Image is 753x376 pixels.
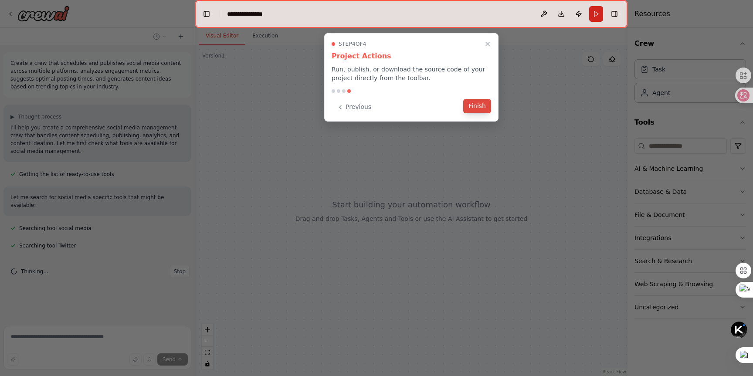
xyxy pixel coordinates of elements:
button: Previous [332,100,376,114]
h3: Project Actions [332,51,491,61]
span: Step 4 of 4 [339,41,366,47]
button: Finish [463,99,491,113]
p: Run, publish, or download the source code of your project directly from the toolbar. [332,65,491,82]
button: Hide left sidebar [200,8,213,20]
button: Close walkthrough [482,39,493,49]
